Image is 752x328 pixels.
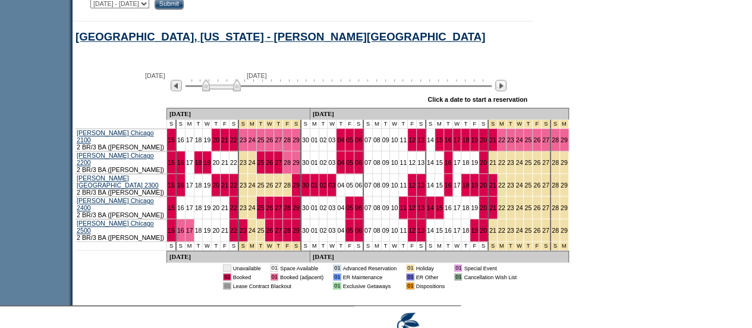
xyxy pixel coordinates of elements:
a: 27 [275,136,282,143]
a: 15 [168,136,175,143]
a: 28 [284,204,291,211]
a: 01 [311,204,318,211]
td: T [194,242,203,251]
td: Christmas [498,120,506,129]
a: 15 [168,204,175,211]
a: 19 [203,227,210,234]
td: Thanksgiving [257,120,266,129]
a: 22 [230,227,237,234]
a: 10 [391,204,398,211]
a: 12 [408,204,416,211]
a: 27 [542,227,549,234]
a: 12 [408,136,416,143]
a: 24 [248,227,256,234]
td: S [177,242,185,251]
td: S [417,120,426,129]
a: 24 [248,182,256,189]
a: 18 [462,182,469,189]
a: 10 [391,182,398,189]
a: 26 [533,227,540,234]
td: S [426,120,435,129]
a: 13 [417,159,424,166]
a: [PERSON_NAME] Chicago 2100 [77,129,154,143]
a: 15 [436,204,443,211]
a: 10 [391,159,398,166]
a: 17 [454,136,461,143]
a: 12 [408,159,416,166]
a: 03 [328,227,335,234]
td: S [229,242,239,251]
a: 29 [561,227,568,234]
a: 01 [311,136,318,143]
a: 17 [186,136,193,143]
a: 03 [328,159,335,166]
a: 29 [561,204,568,211]
td: Thanksgiving [239,242,248,251]
a: 22 [498,204,505,211]
a: 25 [524,204,531,211]
a: 30 [302,159,309,166]
td: M [310,120,319,129]
a: 13 [417,136,424,143]
a: 07 [364,159,372,166]
td: F [221,242,229,251]
a: 04 [337,204,344,211]
a: 24 [248,136,256,143]
td: Thanksgiving [292,120,301,129]
a: 03 [328,182,335,189]
a: 24 [516,182,523,189]
td: 2 BR/3 BA ([PERSON_NAME]) [75,174,167,196]
a: 02 [320,159,327,166]
a: 16 [177,182,184,189]
a: 30 [302,227,309,234]
a: 28 [552,136,559,143]
td: W [453,120,462,129]
td: 2 BR/3 BA ([PERSON_NAME]) [75,196,167,219]
td: T [212,242,221,251]
a: 26 [266,159,273,166]
a: 29 [561,136,568,143]
td: S [167,120,177,129]
a: 05 [346,136,353,143]
a: 26 [266,182,273,189]
td: Thanksgiving [274,120,283,129]
a: 11 [399,204,407,211]
a: 20 [480,159,487,166]
td: T [194,120,203,129]
a: 24 [516,227,523,234]
a: 23 [507,227,514,234]
td: S [479,120,489,129]
a: 23 [507,204,514,211]
a: 14 [427,136,434,143]
a: 15 [168,227,175,234]
a: 21 [489,159,496,166]
td: Thanksgiving [257,242,266,251]
a: 02 [320,204,327,211]
a: 12 [408,182,416,189]
a: 23 [507,159,514,166]
a: 05 [346,159,353,166]
a: 12 [408,227,416,234]
a: 15 [436,182,443,189]
td: W [390,120,399,129]
a: 01 [311,182,318,189]
a: 26 [533,136,540,143]
a: 15 [436,136,443,143]
a: 16 [445,227,452,234]
a: 24 [516,136,523,143]
a: 26 [533,182,540,189]
a: 21 [489,227,496,234]
td: M [373,120,382,129]
a: 24 [516,159,523,166]
a: 16 [445,204,452,211]
td: Christmas [533,120,542,129]
a: 18 [195,204,202,211]
a: 04 [337,136,344,143]
td: M [185,120,194,129]
a: 26 [533,159,540,166]
span: [DATE] [145,72,165,79]
a: [PERSON_NAME] Chicago 2400 [77,197,154,211]
a: 17 [186,227,193,234]
a: 19 [471,136,478,143]
a: 27 [275,227,282,234]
